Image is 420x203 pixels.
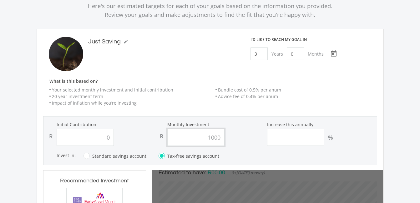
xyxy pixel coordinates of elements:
[156,121,264,127] label: Monthly Investment
[57,152,377,160] div: Invest in:
[160,132,164,140] div: R
[88,37,121,46] div: Just Saving
[37,2,384,19] p: Here's our estimated targets for each of your goals based on the information you provided. Review...
[159,170,206,176] span: Estimated to have:
[250,47,268,60] input: Years
[45,121,153,127] label: Initial Contribution
[159,152,219,160] label: Tax-free savings account
[328,134,333,141] div: %
[268,47,287,60] div: Years
[43,79,383,84] h6: What is this based on?
[287,47,304,60] input: Months
[267,121,375,127] label: Increase this annually
[49,132,53,140] div: R
[208,170,225,176] span: R00.00
[49,176,140,185] h3: Recommended Investment
[215,87,377,93] li: Bundle cost of 0.5% per anum
[250,37,307,42] div: I'd like to reach my goal in
[304,47,327,60] div: Months
[49,100,211,106] li: Impact of inflation while you’re investing
[327,47,340,60] button: Open calendar
[215,93,377,100] li: Advice fee of 0.4% per anum
[123,39,128,44] i: mode_edit
[83,152,146,160] label: Standard savings account
[49,93,211,100] li: 20 year investment term
[49,87,211,93] li: Your selected monthly investment and initial contribution
[121,37,131,46] button: mode_edit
